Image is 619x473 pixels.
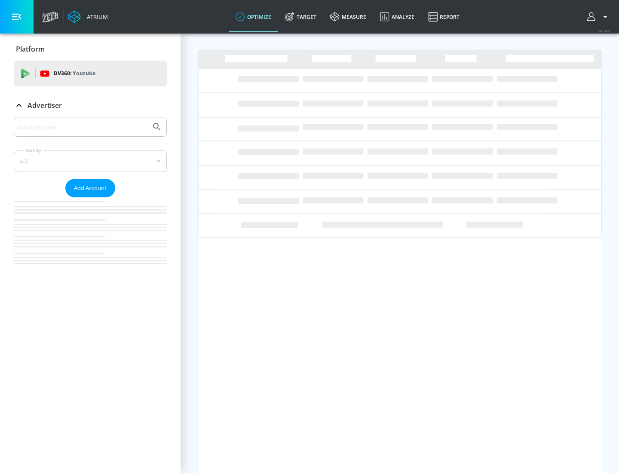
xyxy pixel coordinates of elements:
label: Sort By [25,147,43,153]
a: Analyze [373,1,421,32]
a: Target [278,1,323,32]
div: Advertiser [14,93,167,117]
a: Report [421,1,466,32]
p: DV360: [54,69,95,78]
p: Platform [16,44,45,54]
span: v 4.24.0 [598,28,610,33]
p: Youtube [73,69,95,78]
p: Advertiser [28,101,62,110]
div: A-Z [14,150,167,172]
nav: list of Advertiser [14,197,167,281]
input: Search by name [17,121,147,132]
a: measure [323,1,373,32]
span: Add Account [74,183,107,193]
button: Add Account [65,179,115,197]
a: optimize [229,1,278,32]
div: Advertiser [14,117,167,281]
div: Atrium [83,13,108,21]
div: Platform [14,37,167,61]
a: Atrium [68,10,108,23]
div: DV360: Youtube [14,61,167,86]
